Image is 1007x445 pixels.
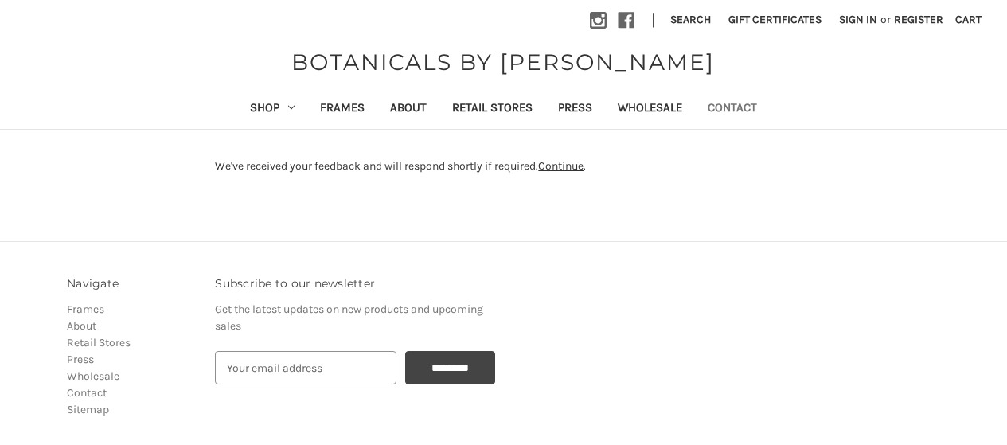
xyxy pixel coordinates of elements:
li: | [646,8,662,33]
div: We've received your feedback and will respond shortly if required. . [215,158,791,174]
a: Retail Stores [439,90,545,129]
a: Wholesale [67,369,119,383]
h3: Navigate [67,275,198,292]
a: Frames [67,303,104,316]
a: Press [67,353,94,366]
a: About [67,319,96,333]
h3: Subscribe to our newsletter [215,275,495,292]
span: Cart [955,13,982,26]
a: Continue [538,159,584,173]
a: Contact [67,386,107,400]
a: About [377,90,439,129]
a: BOTANICALS BY [PERSON_NAME] [283,45,723,79]
a: Wholesale [605,90,695,129]
a: Shop [237,90,307,129]
p: Get the latest updates on new products and upcoming sales [215,301,495,334]
a: Retail Stores [67,336,131,349]
a: Contact [695,90,770,129]
a: Sitemap [67,403,109,416]
span: or [879,11,892,28]
input: Your email address [215,351,396,384]
a: Press [545,90,605,129]
a: Frames [307,90,377,129]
